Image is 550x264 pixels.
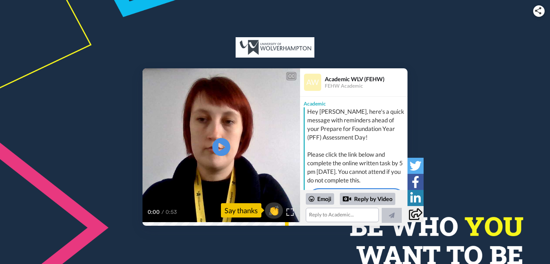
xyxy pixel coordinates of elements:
[300,97,407,107] div: Academic
[265,205,283,216] span: 👏
[165,208,178,216] span: 0:53
[325,75,407,82] div: Academic WLV (FEHW)
[265,202,283,219] button: 👏
[307,107,406,185] div: Hey [PERSON_NAME], here's a quick message with reminders ahead of your Prepare for Foundation Yea...
[307,188,406,212] a: PFF Day Guidance & Written Task
[221,203,261,217] div: Say thanks
[340,193,395,205] div: Reply by Video
[161,208,164,216] span: /
[325,83,407,89] div: FEHW Academic
[287,73,296,80] div: CC
[306,193,334,205] div: Emoji
[535,7,541,14] img: ic_share.svg
[236,37,314,58] img: UK Student Recruitment, Access and Partnerships logo
[286,209,294,216] img: Full screen
[148,208,160,216] span: 0:00
[343,195,351,203] div: Reply by Video
[304,74,321,91] img: Profile Image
